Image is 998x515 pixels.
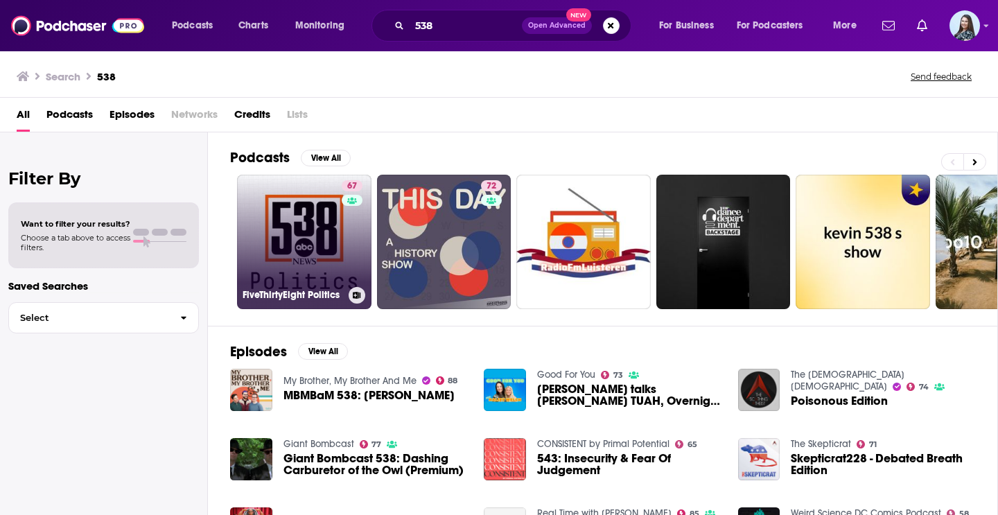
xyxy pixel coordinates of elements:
[230,149,351,166] a: PodcastsView All
[238,16,268,35] span: Charts
[738,369,780,411] img: Poisonous Edition
[522,17,592,34] button: Open AdvancedNew
[234,103,270,132] a: Credits
[484,369,526,411] img: Haliey Welch talks HAWK TUAH, Overnight Fame, & Matt Rife Shows Up Tuah
[97,70,116,83] h3: 538
[237,175,371,309] a: 67FiveThirtyEight Politics
[283,390,455,401] a: MBMBaM 538: Shoegaze Mopeytones
[791,453,975,476] a: Skepticrat228 - Debated Breath Edition
[949,10,980,41] span: Logged in as brookefortierpr
[877,14,900,37] a: Show notifications dropdown
[283,453,468,476] a: Giant Bombcast 538: Dashing Carburetor of the Owl (Premium)
[737,16,803,35] span: For Podcasters
[659,16,714,35] span: For Business
[537,383,721,407] span: [PERSON_NAME] talks [PERSON_NAME] TUAH, Overnight Fame, & [PERSON_NAME] Shows Up Tuah
[484,438,526,480] img: 543: Insecurity & Fear Of Judgement
[342,180,362,191] a: 67
[230,343,287,360] h2: Episodes
[436,376,458,385] a: 88
[911,14,933,37] a: Show notifications dropdown
[537,369,595,381] a: Good For You
[481,180,502,191] a: 72
[869,442,877,448] span: 71
[286,15,362,37] button: open menu
[8,279,199,293] p: Saved Searches
[371,442,381,448] span: 77
[230,149,290,166] h2: Podcasts
[385,10,645,42] div: Search podcasts, credits, & more...
[171,103,218,132] span: Networks
[448,378,457,384] span: 88
[949,10,980,41] img: User Profile
[172,16,213,35] span: Podcasts
[738,438,780,480] img: Skepticrat228 - Debated Breath Edition
[9,313,169,322] span: Select
[11,12,144,39] img: Podchaser - Follow, Share and Rate Podcasts
[601,371,623,379] a: 73
[377,175,511,309] a: 72
[410,15,522,37] input: Search podcasts, credits, & more...
[791,438,851,450] a: The Skepticrat
[857,440,877,448] a: 71
[110,103,155,132] a: Episodes
[360,440,382,448] a: 77
[230,343,348,360] a: EpisodesView All
[688,442,697,448] span: 65
[162,15,231,37] button: open menu
[649,15,731,37] button: open menu
[21,219,130,229] span: Want to filter your results?
[613,372,623,378] span: 73
[17,103,30,132] a: All
[728,15,823,37] button: open menu
[283,375,417,387] a: My Brother, My Brother And Me
[8,302,199,333] button: Select
[46,103,93,132] a: Podcasts
[791,395,888,407] a: Poisonous Edition
[283,390,455,401] span: MBMBaM 538: [PERSON_NAME]
[229,15,277,37] a: Charts
[907,71,976,82] button: Send feedback
[298,343,348,360] button: View All
[287,103,308,132] span: Lists
[283,438,354,450] a: Giant Bombcast
[301,150,351,166] button: View All
[537,383,721,407] a: Haliey Welch talks HAWK TUAH, Overnight Fame, & Matt Rife Shows Up Tuah
[566,8,591,21] span: New
[21,233,130,252] span: Choose a tab above to access filters.
[243,289,343,301] h3: FiveThirtyEight Politics
[823,15,874,37] button: open menu
[230,438,272,480] img: Giant Bombcast 538: Dashing Carburetor of the Owl (Premium)
[919,384,929,390] span: 74
[295,16,344,35] span: Monitoring
[907,383,929,391] a: 74
[791,369,904,392] a: The Scathing Atheist
[46,70,80,83] h3: Search
[537,438,669,450] a: CONSISTENT by Primal Potential
[528,22,586,29] span: Open Advanced
[675,440,697,448] a: 65
[949,10,980,41] button: Show profile menu
[833,16,857,35] span: More
[537,453,721,476] a: 543: Insecurity & Fear Of Judgement
[347,180,357,193] span: 67
[230,369,272,411] img: MBMBaM 538: Shoegaze Mopeytones
[8,168,199,189] h2: Filter By
[487,180,496,193] span: 72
